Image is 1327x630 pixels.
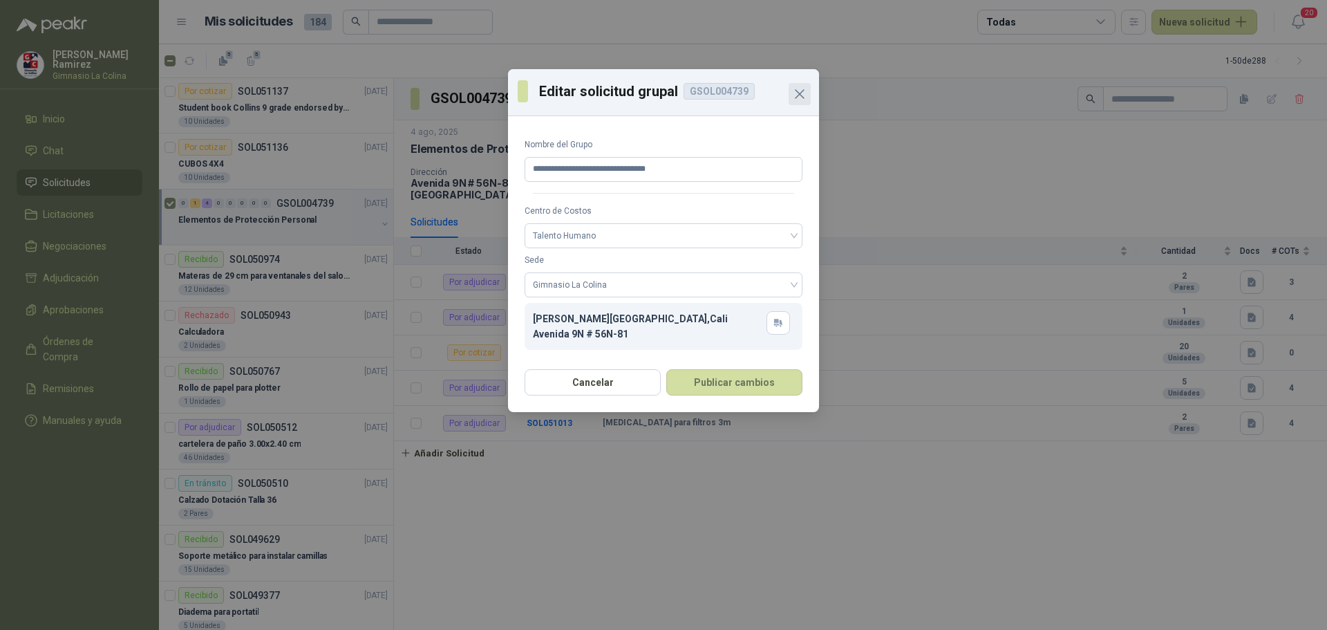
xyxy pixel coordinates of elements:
[525,138,802,151] label: Nombre del Grupo
[666,369,802,396] button: Publicar cambios
[684,83,755,100] div: GSOL004739
[533,275,794,295] span: Gimnasio La Colina
[525,254,802,267] label: Sede
[533,225,794,246] span: Talento Humano
[539,81,809,102] p: Editar solicitud grupal
[533,311,766,342] div: [PERSON_NAME][GEOGRAPHIC_DATA] , Cali Avenida 9N # 56N-81
[789,83,811,105] button: Close
[525,205,802,218] label: Centro de Costos
[525,369,661,396] button: Cancelar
